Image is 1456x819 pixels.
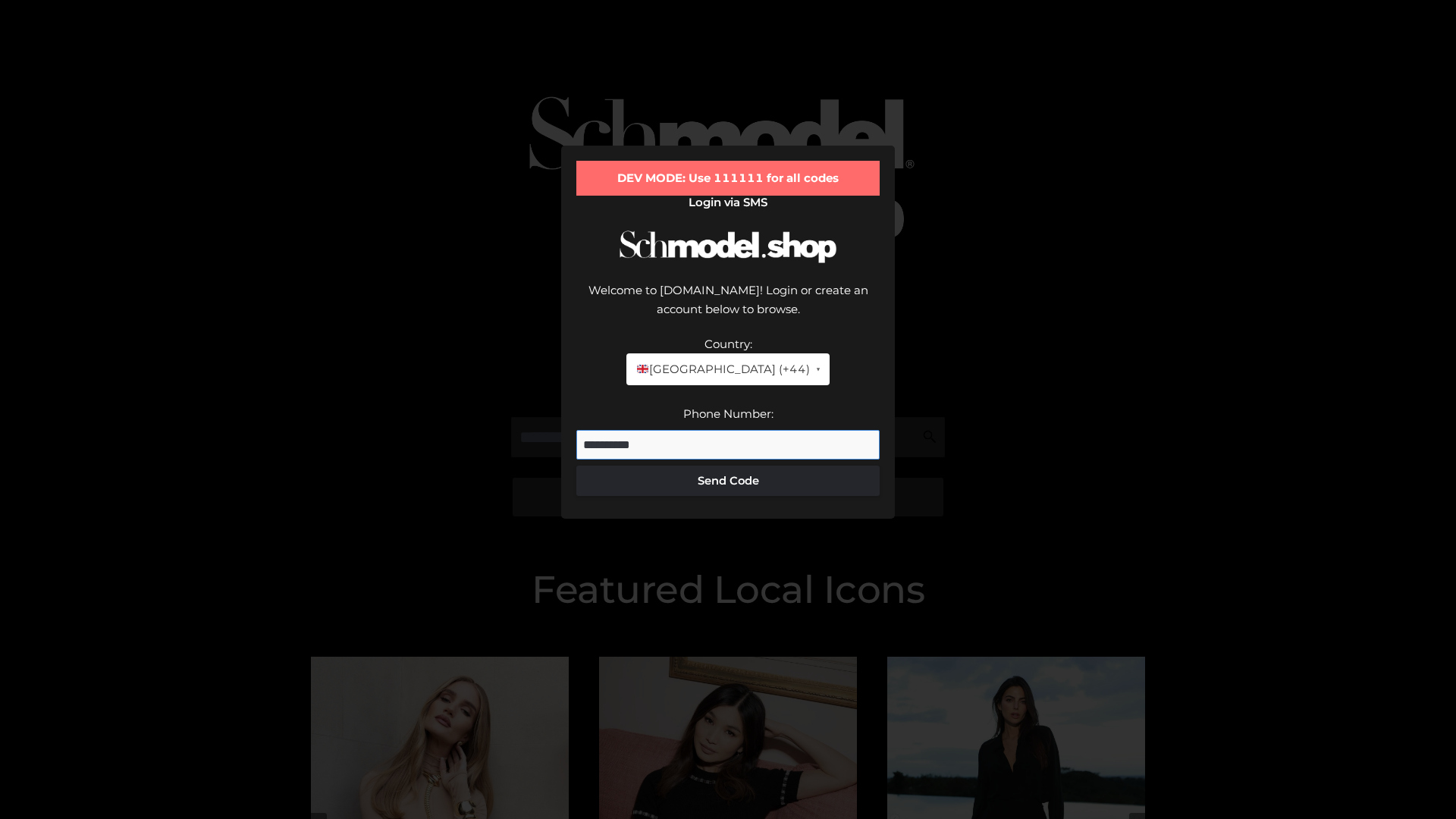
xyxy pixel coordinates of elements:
[576,281,880,334] div: Welcome to [DOMAIN_NAME]! Login or create an account below to browse.
[576,466,880,496] button: Send Code
[683,406,773,421] label: Phone Number:
[635,359,809,379] span: [GEOGRAPHIC_DATA] (+44)
[576,196,880,209] h2: Login via SMS
[614,217,842,277] img: Schmodel Logo
[637,363,648,375] img: 🇬🇧
[576,161,880,196] div: DEV MODE: Use 111111 for all codes
[704,337,752,351] label: Country:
